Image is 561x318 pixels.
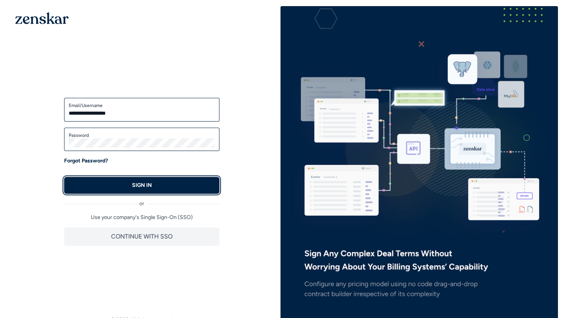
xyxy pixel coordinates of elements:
[69,132,215,138] label: Password
[64,194,219,208] div: or
[64,157,108,165] a: Forgot Password?
[15,12,69,24] img: 1OGAJ2xQqyY4LXKgY66KYq0eOWRCkrZdAb3gUhuVAqdWPZE9SRJmCz+oDMSn4zDLXe31Ii730ItAGKgCKgCCgCikA4Av8PJUP...
[64,214,219,221] p: Use your company's Single Sign-On (SSO)
[69,102,215,109] label: Email/Username
[132,182,152,189] p: SIGN IN
[64,177,219,194] button: SIGN IN
[64,227,219,246] button: CONTINUE WITH SSO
